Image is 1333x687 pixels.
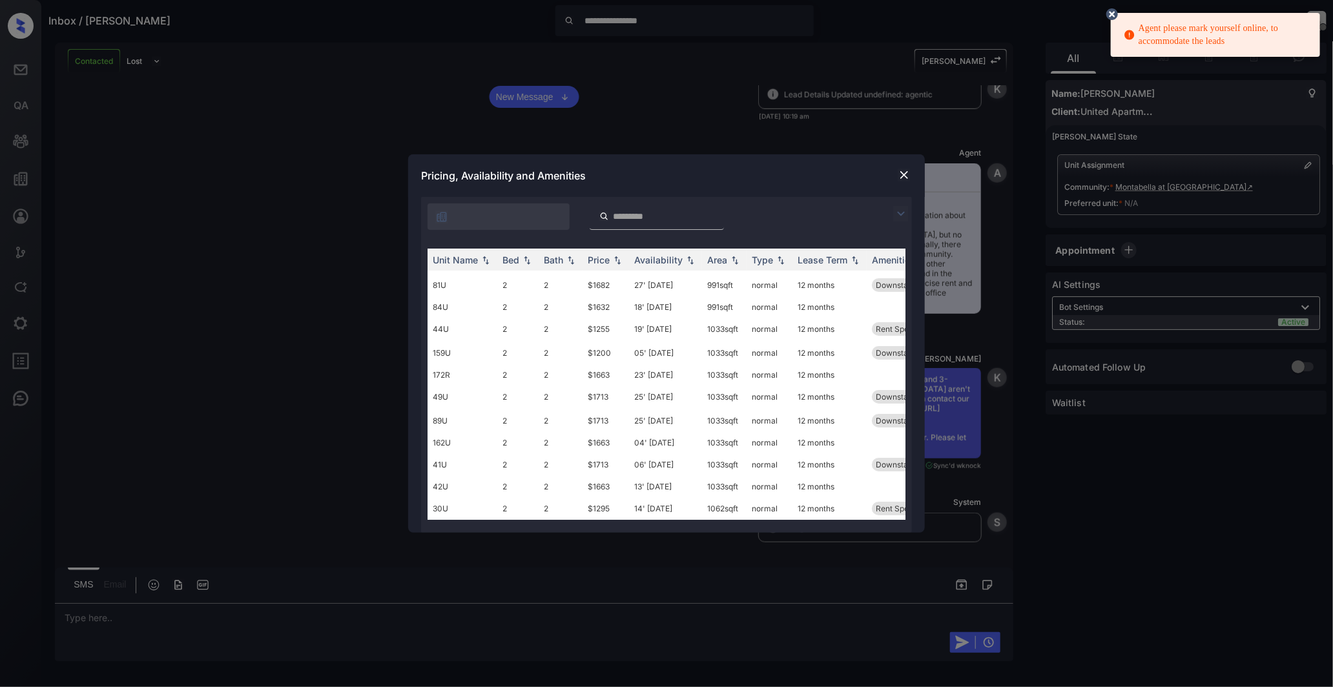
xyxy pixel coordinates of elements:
td: normal [747,453,792,477]
td: 2 [497,433,539,453]
td: 162U [428,433,497,453]
div: Availability [634,254,683,265]
td: 12 months [792,317,867,341]
td: 2 [497,497,539,520]
td: 12 months [792,385,867,409]
td: 2 [539,409,583,433]
td: $1255 [583,317,629,341]
td: normal [747,385,792,409]
div: Type [752,254,773,265]
img: sorting [564,256,577,265]
td: 2 [497,297,539,317]
div: Pricing, Availability and Amenities [408,154,925,197]
td: 2 [497,385,539,409]
td: 1033 sqft [702,385,747,409]
td: 89U [428,409,497,433]
td: 2 [539,497,583,520]
td: 44U [428,317,497,341]
span: Rent Special 1 [876,504,927,513]
td: 1033 sqft [702,433,747,453]
td: 25' [DATE] [629,385,702,409]
td: 2 [539,341,583,365]
td: 12 months [792,341,867,365]
span: Downstairs [876,280,917,290]
img: icon-zuma [599,210,609,222]
td: 991 sqft [702,273,747,297]
td: normal [747,297,792,317]
td: 1033 sqft [702,341,747,365]
img: sorting [521,256,533,265]
td: 41U [428,453,497,477]
img: sorting [611,256,624,265]
td: normal [747,409,792,433]
td: $1295 [583,497,629,520]
td: 12 months [792,477,867,497]
td: 1033 sqft [702,409,747,433]
td: 2 [497,477,539,497]
td: normal [747,433,792,453]
span: Downstairs [876,416,917,426]
td: 12 months [792,453,867,477]
td: 1033 sqft [702,365,747,385]
td: 12 months [792,297,867,317]
td: 2 [539,477,583,497]
img: sorting [684,256,697,265]
td: 2 [497,365,539,385]
td: $1200 [583,341,629,365]
td: 81U [428,273,497,297]
td: 05' [DATE] [629,341,702,365]
img: icon-zuma [893,206,909,221]
td: 1033 sqft [702,477,747,497]
span: Downstairs [876,392,917,402]
td: 1062 sqft [702,497,747,520]
td: 2 [539,433,583,453]
td: 1033 sqft [702,453,747,477]
img: close [898,169,911,181]
div: Lease Term [798,254,847,265]
td: 12 months [792,365,867,385]
td: $1682 [583,273,629,297]
td: 42U [428,477,497,497]
td: 172R [428,365,497,385]
td: 159U [428,341,497,365]
div: Bath [544,254,563,265]
td: 27' [DATE] [629,273,702,297]
td: $1713 [583,453,629,477]
td: 04' [DATE] [629,433,702,453]
td: 12 months [792,497,867,520]
td: 13' [DATE] [629,477,702,497]
td: normal [747,477,792,497]
td: 2 [539,385,583,409]
span: Rent Special 1 [876,324,927,334]
td: 06' [DATE] [629,453,702,477]
td: 991 sqft [702,297,747,317]
td: 2 [539,453,583,477]
td: 2 [497,273,539,297]
img: sorting [849,256,862,265]
td: $1663 [583,365,629,385]
td: 12 months [792,433,867,453]
td: 14' [DATE] [629,497,702,520]
td: 2 [539,317,583,341]
td: $1663 [583,433,629,453]
td: 2 [497,341,539,365]
div: Bed [502,254,519,265]
td: 1033 sqft [702,317,747,341]
td: 12 months [792,409,867,433]
td: 12 months [792,273,867,297]
td: $1663 [583,477,629,497]
div: Amenities [872,254,915,265]
td: 2 [539,273,583,297]
div: Area [707,254,727,265]
td: 2 [539,365,583,385]
div: Price [588,254,610,265]
td: 30U [428,497,497,520]
td: 84U [428,297,497,317]
span: Downstairs [876,348,917,358]
img: sorting [728,256,741,265]
td: 49U [428,385,497,409]
div: Agent please mark yourself online, to accommodate the leads [1124,17,1310,53]
td: normal [747,341,792,365]
td: normal [747,273,792,297]
img: sorting [479,256,492,265]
